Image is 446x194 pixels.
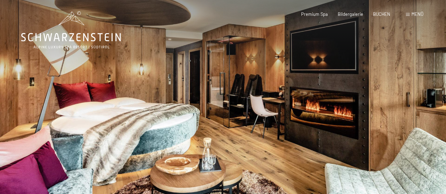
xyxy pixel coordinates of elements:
span: Menü [411,11,423,17]
a: Bildergalerie [338,11,363,17]
span: Einwilligung Marketing* [155,115,213,123]
a: BUCHEN [373,11,390,17]
a: Premium Spa [301,11,328,17]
